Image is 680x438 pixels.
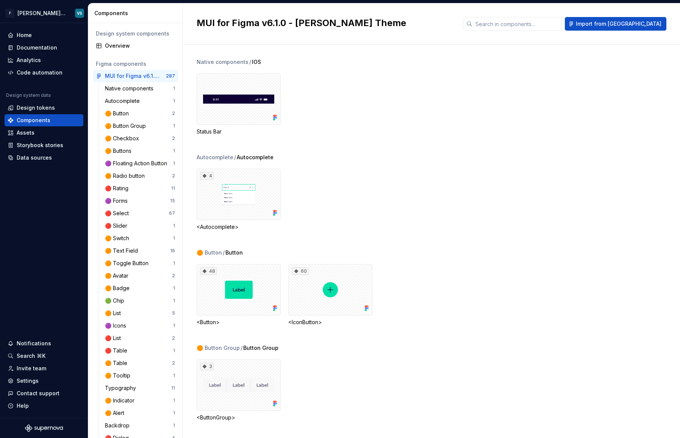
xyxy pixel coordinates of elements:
[102,107,178,120] a: 🟠 Button2
[105,85,156,92] div: Native components
[576,20,661,28] span: Import from [GEOGRAPHIC_DATA]
[17,69,63,76] div: Code automation
[200,363,214,370] div: 3
[102,120,178,132] a: 🟠 Button Group1
[25,424,63,432] a: Supernova Logo
[5,400,83,412] button: Help
[288,318,372,326] div: <IconButton>
[102,182,178,194] a: 🔴 Rating11
[102,145,178,157] a: 🟠 Buttons1
[105,372,133,379] div: 🟠 Tooltip
[105,272,131,280] div: 🟠 Avatar
[173,422,175,429] div: 1
[102,395,178,407] a: 🟠 Indicator1
[5,337,83,349] button: Notifications
[225,249,243,256] span: Button
[5,102,83,114] a: Design tokens
[172,135,175,141] div: 2
[5,54,83,66] a: Analytics
[197,264,281,326] div: 48<Button>
[102,82,178,95] a: Native components1
[102,132,178,144] a: 🟠 Checkbox2
[105,160,170,167] div: 🟣 Floating Action Button
[102,332,178,344] a: 🔴 List2
[105,334,124,342] div: 🔴 List
[102,320,178,332] a: 🟣 Icons1
[5,362,83,374] a: Invite team
[197,414,281,421] div: <ButtonGroup>
[243,344,278,352] span: Button Group
[241,344,242,352] span: /
[5,350,83,362] button: Search ⌘K
[102,270,178,282] a: 🟠 Avatar2
[77,10,82,16] div: VS
[197,58,249,66] div: Native components
[105,422,133,429] div: Backdrop
[5,127,83,139] a: Assets
[173,348,175,354] div: 1
[173,123,175,129] div: 1
[171,185,175,191] div: 11
[17,44,57,51] div: Documentation
[102,232,178,244] a: 🟠 Switch1
[17,56,41,64] div: Analytics
[105,147,134,155] div: 🟠 Buttons
[197,344,240,352] div: 🟠 Button Group
[173,373,175,379] div: 1
[169,210,175,216] div: 67
[105,409,127,417] div: 🟠 Alert
[105,97,143,105] div: Autocomplete
[102,157,178,169] a: 🟣 Floating Action Button1
[102,195,178,207] a: 🟣 Forms15
[93,70,178,82] a: MUI for Figma v6.1.0 - [PERSON_NAME] Theme287
[102,345,178,357] a: 🔴 Table1
[102,357,178,369] a: 🟠 Table2
[173,235,175,241] div: 1
[102,220,178,232] a: 🔴 Slider1
[5,375,83,387] a: Settings
[102,307,178,319] a: 🟠 List5
[565,17,666,31] button: Import from [GEOGRAPHIC_DATA]
[105,309,124,317] div: 🟠 List
[197,359,281,421] div: 3<ButtonGroup>
[173,398,175,404] div: 1
[171,385,175,391] div: 11
[223,249,225,256] span: /
[292,267,308,275] div: 60
[472,17,562,31] input: Search in components...
[102,257,178,269] a: 🟠 Toggle Button1
[5,152,83,164] a: Data sources
[172,173,175,179] div: 2
[288,264,372,326] div: 60<IconButton>
[17,340,51,347] div: Notifications
[172,273,175,279] div: 2
[200,172,214,180] div: 4
[17,352,45,360] div: Search ⌘K
[17,365,46,372] div: Invite team
[5,387,83,399] button: Contact support
[5,9,14,18] div: F
[17,129,34,137] div: Assets
[173,98,175,104] div: 1
[17,141,63,149] div: Storybook stories
[237,154,274,161] span: Autocomplete
[17,402,29,410] div: Help
[105,384,139,392] div: Typography
[172,360,175,366] div: 2
[252,58,261,66] span: IOS
[166,73,175,79] div: 287
[105,259,152,267] div: 🟠 Toggle Button
[197,223,281,231] div: <Autocomplete>
[197,73,281,135] div: Status Bar
[173,148,175,154] div: 1
[173,410,175,416] div: 1
[197,318,281,326] div: <Button>
[105,210,132,217] div: 🔴 Select
[105,42,175,50] div: Overview
[17,9,66,17] div: [PERSON_NAME] UI
[17,31,32,39] div: Home
[197,17,454,29] h2: MUI for Figma v6.1.0 - [PERSON_NAME] Theme
[105,359,130,367] div: 🟠 Table
[105,284,133,292] div: 🟠 Badge
[17,390,59,397] div: Contact support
